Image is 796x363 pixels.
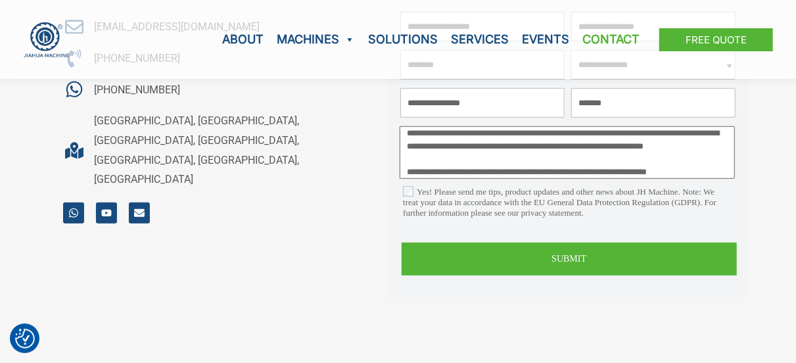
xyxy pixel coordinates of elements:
[403,186,413,197] input: Yes! Please send me tips, product updates and other news about JH Machine. Note: We treat your da...
[571,88,736,118] input: Country
[91,111,342,189] span: [GEOGRAPHIC_DATA], [GEOGRAPHIC_DATA], [GEOGRAPHIC_DATA], [GEOGRAPHIC_DATA], [GEOGRAPHIC_DATA], [G...
[402,243,737,276] button: SUBMIT
[400,88,565,118] input: Company
[403,187,725,218] label: Yes! Please send me tips, product updates and other news about JH Machine. Note: We treat your da...
[63,80,342,100] a: [PHONE_NUMBER]
[23,22,70,58] img: JH Aluminium Window & Door Processing Machines
[400,126,735,179] textarea: Please enter message here
[91,80,181,100] span: [PHONE_NUMBER]
[15,329,35,349] img: Revisit consent button
[15,329,35,349] button: Consent Preferences
[659,28,773,51] a: Free Quote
